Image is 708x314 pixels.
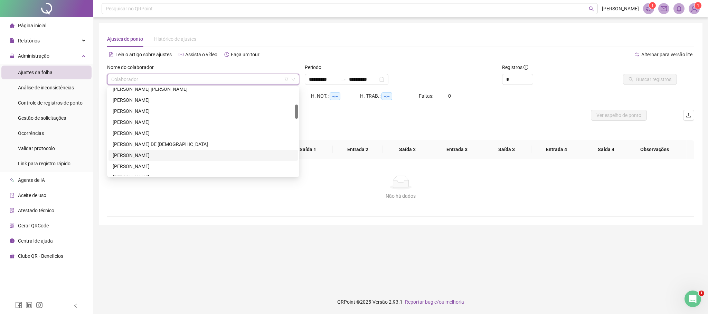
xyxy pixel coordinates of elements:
span: instagram [36,302,43,308]
span: Faltas: [419,93,434,99]
span: audit [10,193,15,198]
span: 0 [448,93,451,99]
span: Reportar bug e/ou melhoria [405,299,464,305]
span: notification [645,6,652,12]
label: Período [305,63,326,71]
div: [PERSON_NAME] DE [DEMOGRAPHIC_DATA] [113,140,294,148]
span: Agente de IA [18,177,45,183]
span: down [291,77,295,81]
span: Leia o artigo sobre ajustes [115,52,172,57]
span: search [589,6,594,11]
div: H. TRAB.: [360,92,419,100]
th: Saída 3 [482,140,532,159]
th: Saída 2 [383,140,432,159]
div: Não há dados [115,192,686,200]
label: Nome do colaborador [107,63,158,71]
span: gift [10,254,15,258]
div: CAYO BRENNER MEDEIROS DIAS [108,84,298,95]
span: file [10,38,15,43]
span: Controle de registros de ponto [18,100,83,106]
div: FABIO HENRIQUE RODRIGUES DOS SANTOS [108,172,298,183]
span: Histórico de ajustes [154,36,196,42]
sup: Atualize o seu contato no menu Meus Dados [695,2,701,9]
span: Central de ajuda [18,238,53,244]
span: mail [661,6,667,12]
span: Administração [18,53,49,59]
button: Buscar registros [623,74,677,85]
span: Atestado técnico [18,208,54,213]
span: Link para registro rápido [18,161,70,166]
div: [PERSON_NAME] [113,118,294,126]
span: qrcode [10,223,15,228]
span: to [341,77,346,82]
th: Entrada 4 [531,140,581,159]
div: [PERSON_NAME] [113,107,294,115]
div: CLEYTON RAMOS RODRIGUES [108,106,298,117]
span: Ajustes da folha [18,70,53,75]
span: swap-right [341,77,346,82]
span: swap [635,52,640,57]
span: 1 [651,3,654,8]
span: info-circle [10,238,15,243]
span: Alternar para versão lite [641,52,692,57]
span: Gestão de solicitações [18,115,66,121]
div: DAVID SIQUEIRA FUJII [108,150,298,161]
span: left [73,303,78,308]
span: Assista o vídeo [185,52,217,57]
span: Ajustes de ponto [107,36,143,42]
span: Relatórios [18,38,40,43]
div: DANIEL RIBEIRO DE SOUZA [108,128,298,139]
button: Ver espelho de ponto [591,110,647,121]
th: Entrada 3 [432,140,482,159]
div: CLEITON DORIAN DE LIMA GOMES [108,95,298,106]
span: home [10,23,15,28]
th: Saída 1 [283,140,333,159]
th: Observações [623,140,686,159]
sup: 1 [649,2,656,9]
div: [PERSON_NAME] [113,174,294,181]
footer: QRPoint © 2025 - 2.93.1 - [93,290,708,314]
th: Saída 4 [581,140,631,159]
span: 1 [697,3,699,8]
div: H. NOT.: [311,92,360,100]
span: upload [686,112,691,118]
span: filter [284,77,289,81]
img: 78570 [689,3,699,14]
span: 1 [699,291,704,296]
span: history [224,52,229,57]
span: Faça um tour [231,52,259,57]
span: bell [676,6,682,12]
div: [PERSON_NAME] [113,96,294,104]
span: linkedin [26,302,32,308]
span: Aceite de uso [18,193,46,198]
div: DIEGO SOARES LIMA [108,161,298,172]
div: [PERSON_NAME] [113,163,294,170]
span: Versão [372,299,388,305]
span: Página inicial [18,23,46,28]
div: DANIEL MONTOLO PONTES [108,117,298,128]
span: facebook [15,302,22,308]
span: Ocorrências [18,130,44,136]
iframe: Intercom live chat [685,291,701,307]
span: lock [10,53,15,58]
span: Clube QR - Beneficios [18,253,63,259]
th: Entrada 2 [333,140,383,159]
div: DANYLLO FONSECA DE JESUS [108,139,298,150]
span: --:-- [330,92,340,100]
div: [PERSON_NAME] [PERSON_NAME] [113,85,294,93]
div: [PERSON_NAME] [113,151,294,159]
span: Validar protocolo [18,146,55,151]
span: --:-- [381,92,392,100]
span: file-text [109,52,114,57]
span: solution [10,208,15,213]
span: youtube [179,52,183,57]
span: Gerar QRCode [18,223,49,228]
span: Análise de inconsistências [18,85,74,90]
span: Registros [502,63,528,71]
span: [PERSON_NAME] [602,5,639,12]
span: Observações [629,146,681,153]
div: [PERSON_NAME] [113,129,294,137]
span: info-circle [523,65,528,70]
